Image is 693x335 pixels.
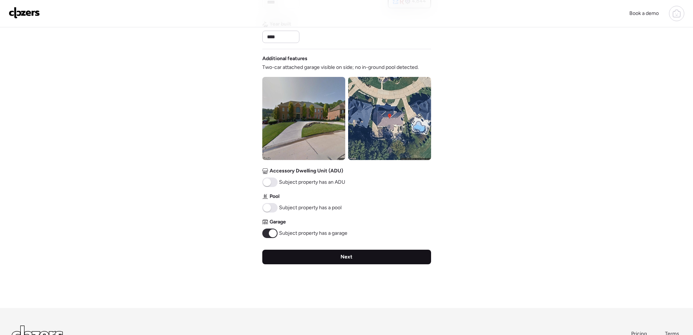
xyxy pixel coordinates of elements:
[270,167,343,175] span: Accessory Dwelling Unit (ADU)
[279,204,342,211] span: Subject property has a pool
[9,7,40,19] img: Logo
[340,253,353,261] span: Next
[262,55,307,62] span: Additional features
[270,218,286,226] span: Garage
[262,64,419,71] span: Two-car attached garage visible on side; no in-ground pool detected.
[279,230,347,237] span: Subject property has a garage
[270,193,279,200] span: Pool
[279,179,345,186] span: Subject property has an ADU
[629,10,659,16] span: Book a demo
